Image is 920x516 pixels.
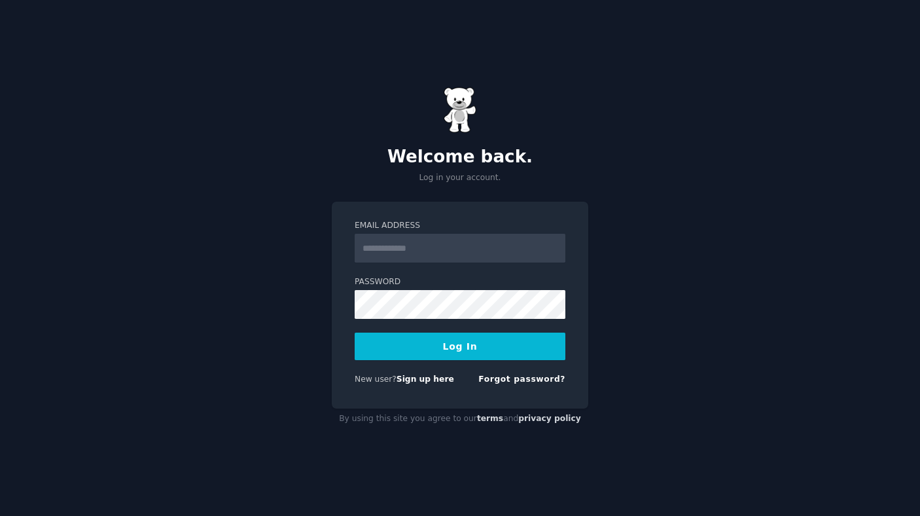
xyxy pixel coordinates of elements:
a: terms [477,414,503,423]
a: Forgot password? [478,375,565,384]
button: Log In [355,333,565,360]
a: privacy policy [518,414,581,423]
img: Gummy Bear [444,87,476,133]
h2: Welcome back. [332,147,588,168]
span: New user? [355,375,397,384]
div: By using this site you agree to our and [332,409,588,430]
label: Password [355,276,565,288]
label: Email Address [355,220,565,232]
p: Log in your account. [332,172,588,184]
a: Sign up here [397,375,454,384]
